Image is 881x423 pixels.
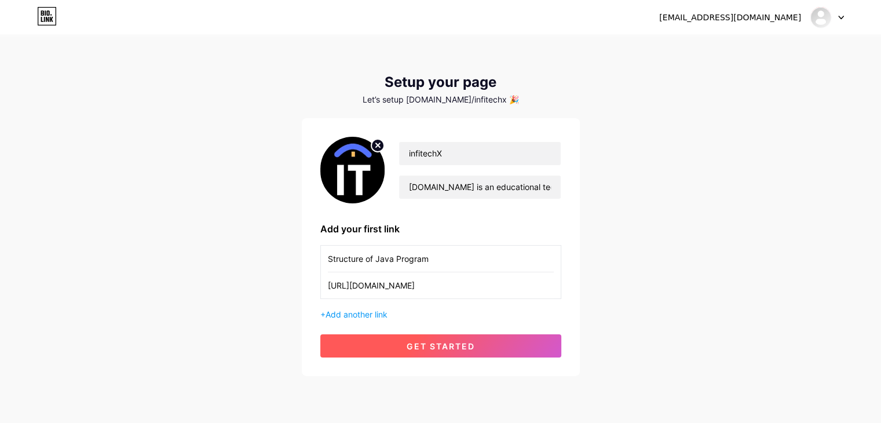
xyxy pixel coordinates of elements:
button: get started [320,334,561,358]
span: get started [407,341,475,351]
img: profile pic [320,137,385,203]
div: [EMAIL_ADDRESS][DOMAIN_NAME] [659,12,801,24]
span: Add another link [326,309,388,319]
div: Setup your page [302,74,580,90]
input: Your name [399,142,560,165]
input: bio [399,176,560,199]
div: Let’s setup [DOMAIN_NAME]/infitechx 🎉 [302,95,580,104]
img: infitechx [810,6,832,28]
div: Add your first link [320,222,561,236]
input: URL (https://instagram.com/yourname) [328,272,554,298]
div: + [320,308,561,320]
input: Link name (My Instagram) [328,246,554,272]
